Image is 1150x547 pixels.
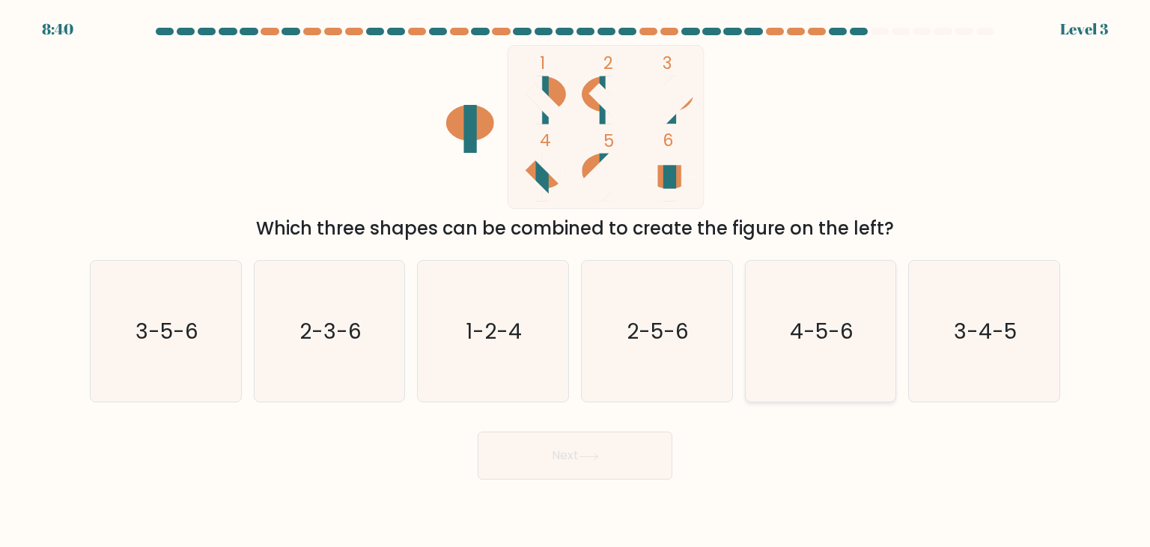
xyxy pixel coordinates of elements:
text: 2-5-6 [627,316,690,346]
text: 3-5-6 [136,316,198,346]
tspan: 1 [540,51,545,75]
div: Which three shapes can be combined to create the figure on the left? [99,215,1051,242]
tspan: 2 [603,51,613,75]
tspan: 4 [540,128,551,152]
tspan: 3 [663,51,672,75]
tspan: 6 [663,128,673,152]
text: 3-4-5 [954,316,1017,346]
text: 2-3-6 [299,316,362,346]
text: 1-2-4 [466,316,523,346]
div: Level 3 [1060,18,1108,40]
button: Next [478,432,672,480]
text: 4-5-6 [790,316,854,346]
tspan: 5 [603,129,614,153]
div: 8:40 [42,18,73,40]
